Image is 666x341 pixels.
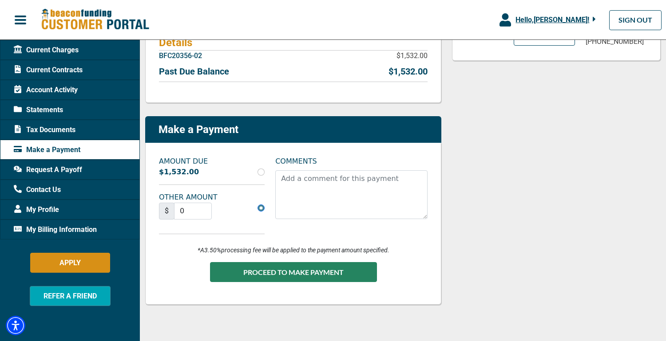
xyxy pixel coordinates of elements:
span: Account Activity [14,85,78,95]
label: AMOUNT DUE [154,156,270,167]
label: COMMENTS [275,156,317,167]
span: $ [159,203,174,219]
label: $1,532.00 [159,167,199,177]
p: BFC20356-02 [159,51,202,61]
span: Hello, [PERSON_NAME] ! [515,16,589,24]
i: *A 3.50% processing fee will be applied to the payment amount specified. [198,247,389,254]
span: Tax Documents [14,125,75,135]
button: APPLY [30,253,110,273]
h4: Details [159,35,428,50]
img: Beacon Funding Customer Portal Logo [41,8,149,31]
p: Past Due Balance [159,65,229,78]
p: $1,532.00 [396,51,428,61]
button: PROCEED TO MAKE PAYMENT [210,262,377,282]
label: OTHER AMOUNT [154,192,270,203]
span: My Billing Information [14,224,97,235]
span: [PHONE_NUMBER] [586,37,644,46]
span: Statements [14,105,63,115]
span: Request A Payoff [14,165,82,175]
span: Current Charges [14,45,79,55]
a: SIGN OUT [609,10,662,30]
span: My Profile [14,204,59,215]
span: Make a Payment [14,145,80,155]
p: Make a Payment [159,123,238,136]
p: $1,532.00 [388,65,428,78]
span: Current Contracts [14,65,83,75]
input: Currency [174,203,212,219]
button: REFER A FRIEND [30,286,111,306]
div: Accessibility Menu [6,316,25,335]
span: Contact Us [14,184,61,195]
